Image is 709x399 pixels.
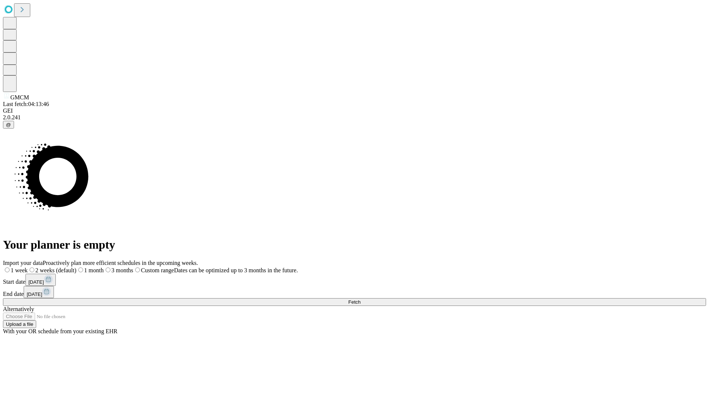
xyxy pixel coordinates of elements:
[24,286,54,298] button: [DATE]
[5,267,10,272] input: 1 week
[106,267,110,272] input: 3 months
[3,121,14,129] button: @
[78,267,83,272] input: 1 month
[3,320,36,328] button: Upload a file
[141,267,174,273] span: Custom range
[3,114,706,121] div: 2.0.241
[112,267,133,273] span: 3 months
[3,306,34,312] span: Alternatively
[348,299,360,305] span: Fetch
[10,94,29,100] span: GMCM
[3,108,706,114] div: GEI
[3,328,117,334] span: With your OR schedule from your existing EHR
[25,274,56,286] button: [DATE]
[43,260,198,266] span: Proactively plan more efficient schedules in the upcoming weeks.
[3,274,706,286] div: Start date
[3,260,43,266] span: Import your data
[27,291,42,297] span: [DATE]
[35,267,76,273] span: 2 weeks (default)
[11,267,28,273] span: 1 week
[3,101,49,107] span: Last fetch: 04:13:46
[3,286,706,298] div: End date
[30,267,34,272] input: 2 weeks (default)
[135,267,140,272] input: Custom rangeDates can be optimized up to 3 months in the future.
[6,122,11,127] span: @
[84,267,104,273] span: 1 month
[28,279,44,285] span: [DATE]
[174,267,298,273] span: Dates can be optimized up to 3 months in the future.
[3,298,706,306] button: Fetch
[3,238,706,252] h1: Your planner is empty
